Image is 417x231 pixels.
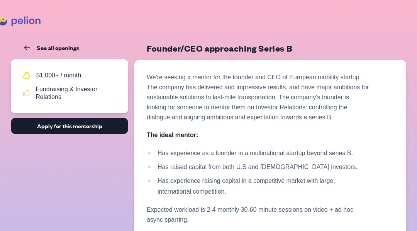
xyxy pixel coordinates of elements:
[147,176,370,197] li: Has experience raising capital in a competitive market with large, international competition.
[147,72,370,122] p: We're seeking a mentor for the founder and CEO of European mobility startup. The company has deli...
[30,72,81,79] span: $1,000+ / month
[134,42,406,54] h1: Founder/CEO approaching Series B
[11,118,128,134] a: Apply for this mentorship
[11,41,92,55] a: See all openings
[147,148,370,159] li: Has experience as a founder in a multinational startup beyond series B.
[29,85,116,101] span: Fundraising & Investor Relations
[147,205,370,225] p: Expected workload is 2-4 monthly 30-60 minute sessions on video + ad hoc async sparring.
[147,132,198,138] strong: The ideal mentor:
[147,162,370,172] li: Has raised capital from both U.S and [DEMOGRAPHIC_DATA] investors.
